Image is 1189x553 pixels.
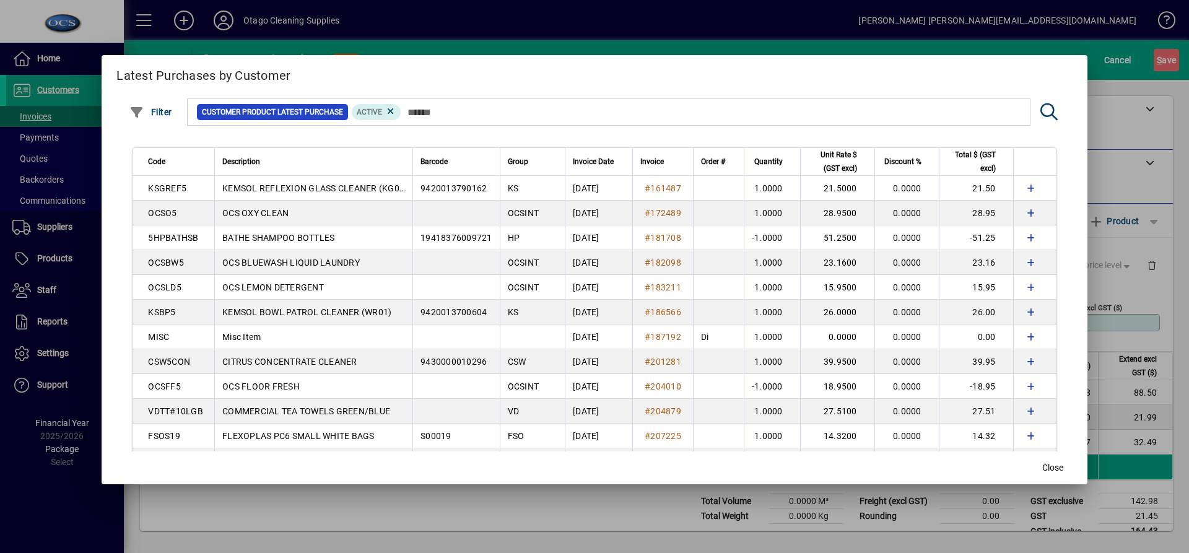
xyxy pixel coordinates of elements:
[508,258,539,268] span: OCSINT
[645,357,650,367] span: #
[800,225,874,250] td: 51.2500
[939,349,1013,374] td: 39.95
[129,107,172,117] span: Filter
[939,448,1013,473] td: 19.85
[645,183,650,193] span: #
[1042,461,1063,474] span: Close
[874,399,939,424] td: 0.0000
[800,275,874,300] td: 15.9500
[222,357,357,367] span: CITRUS CONCENTRATE CLEANER
[744,399,800,424] td: 1.0000
[640,155,686,168] div: Invoice
[222,258,360,268] span: OCS BLUEWASH LIQUID LAUNDRY
[148,431,180,441] span: FSOS19
[947,148,1007,175] div: Total $ (GST excl)
[650,233,681,243] span: 181708
[939,424,1013,448] td: 14.32
[939,374,1013,399] td: -18.95
[508,307,519,317] span: KS
[126,101,175,123] button: Filter
[874,300,939,324] td: 0.0000
[744,324,800,349] td: 1.0000
[565,201,632,225] td: [DATE]
[148,183,186,193] span: KSGREF5
[508,431,525,441] span: FSO
[640,181,686,195] a: #161487
[565,250,632,275] td: [DATE]
[222,381,300,391] span: OCS FLOOR FRESH
[939,225,1013,250] td: -51.25
[744,176,800,201] td: 1.0000
[640,305,686,319] a: #186566
[148,155,165,168] span: Code
[565,399,632,424] td: [DATE]
[357,108,382,116] span: Active
[645,208,650,218] span: #
[939,275,1013,300] td: 15.95
[800,399,874,424] td: 27.5100
[508,357,526,367] span: CSW
[222,183,407,193] span: KEMSOL REFLEXION GLASS CLEANER (KG05)
[874,349,939,374] td: 0.0000
[148,208,176,218] span: OCSO5
[650,357,681,367] span: 201281
[754,155,783,168] span: Quantity
[744,448,800,473] td: 1.0000
[645,406,650,416] span: #
[102,55,1087,91] h2: Latest Purchases by Customer
[645,381,650,391] span: #
[640,256,686,269] a: #182098
[508,183,519,193] span: KS
[420,155,448,168] span: Barcode
[744,300,800,324] td: 1.0000
[752,155,794,168] div: Quantity
[202,106,343,118] span: Customer Product Latest Purchase
[939,250,1013,275] td: 23.16
[800,374,874,399] td: 18.9500
[744,374,800,399] td: -1.0000
[565,176,632,201] td: [DATE]
[800,424,874,448] td: 14.3200
[744,250,800,275] td: 1.0000
[947,148,996,175] span: Total $ (GST excl)
[874,250,939,275] td: 0.0000
[650,381,681,391] span: 204010
[640,330,686,344] a: #187192
[148,258,184,268] span: OCSBW5
[874,201,939,225] td: 0.0000
[800,176,874,201] td: 21.5000
[874,176,939,201] td: 0.0000
[693,324,744,349] td: Di
[565,448,632,473] td: [DATE]
[148,282,181,292] span: OCSLD5
[800,300,874,324] td: 26.0000
[508,381,539,391] span: OCSINT
[650,307,681,317] span: 186566
[222,155,405,168] div: Description
[222,431,375,441] span: FLEXOPLAS PC6 SMALL WHITE BAGS
[640,281,686,294] a: #183211
[148,381,181,391] span: OCSFF5
[645,431,650,441] span: #
[874,374,939,399] td: 0.0000
[420,233,492,243] span: 19418376009721
[148,233,198,243] span: 5HPBATHSB
[808,148,868,175] div: Unit Rate $ (GST excl)
[352,104,401,120] mat-chip: Product Activation Status: Active
[650,282,681,292] span: 183211
[565,424,632,448] td: [DATE]
[808,148,857,175] span: Unit Rate $ (GST excl)
[148,332,169,342] span: MISC
[222,406,390,416] span: COMMERCIAL TEA TOWELS GREEN/BLUE
[148,307,175,317] span: KSBP5
[800,448,874,473] td: 19.8500
[939,176,1013,201] td: 21.50
[640,404,686,418] a: #204879
[650,332,681,342] span: 187192
[650,431,681,441] span: 207225
[645,233,650,243] span: #
[800,324,874,349] td: 0.0000
[508,406,520,416] span: VD
[508,282,539,292] span: OCSINT
[939,399,1013,424] td: 27.51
